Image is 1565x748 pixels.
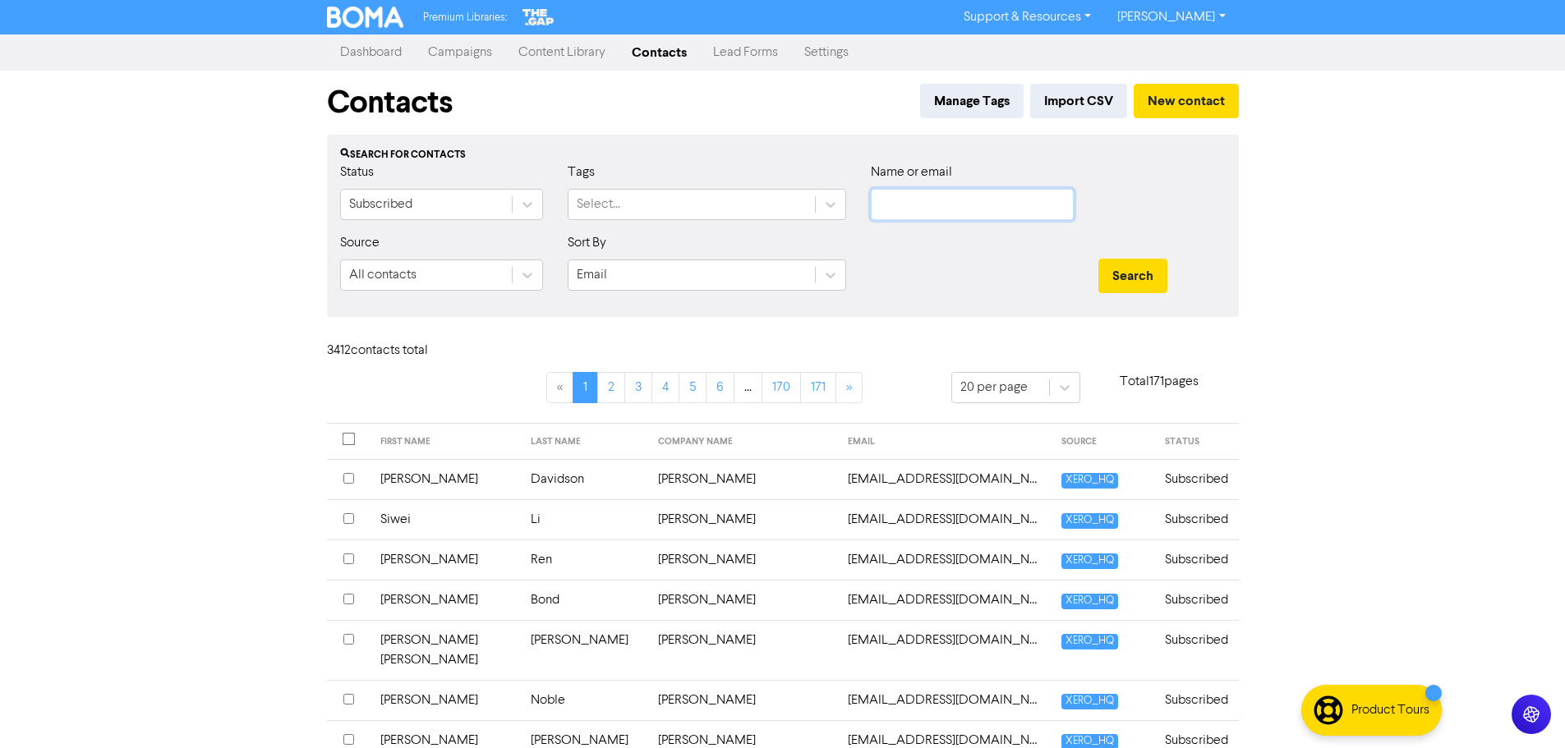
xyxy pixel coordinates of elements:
a: Lead Forms [700,36,791,69]
a: [PERSON_NAME] [1104,4,1238,30]
span: Premium Libraries: [423,12,507,23]
td: [PERSON_NAME] [371,539,521,580]
th: EMAIL [838,424,1052,460]
td: 1336503@qq.com [838,539,1052,580]
span: XERO_HQ [1061,513,1118,529]
a: Campaigns [415,36,505,69]
td: 01dianedavidson@gmail.com [838,459,1052,499]
label: Source [340,233,380,253]
a: Page 1 is your current page [573,372,598,403]
td: Subscribed [1155,459,1238,499]
td: [PERSON_NAME] [648,459,839,499]
td: [PERSON_NAME] [648,680,839,720]
h1: Contacts [327,84,453,122]
div: All contacts [349,265,417,285]
a: Content Library [505,36,619,69]
iframe: Chat Widget [1483,669,1565,748]
td: [PERSON_NAME] [371,680,521,720]
button: Manage Tags [920,84,1024,118]
a: Page 170 [762,372,801,403]
div: 20 per page [960,378,1028,397]
a: Page 5 [679,372,707,403]
td: Subscribed [1155,680,1238,720]
a: Contacts [619,36,700,69]
a: » [835,372,863,403]
th: COMPANY NAME [648,424,839,460]
span: XERO_HQ [1061,594,1118,609]
a: Page 6 [706,372,734,403]
p: Total 171 pages [1080,372,1239,392]
a: Settings [791,36,862,69]
button: Search [1098,259,1167,293]
div: Search for contacts [340,148,1226,163]
img: BOMA Logo [327,7,404,28]
th: SOURCE [1052,424,1155,460]
label: Status [340,163,374,182]
label: Name or email [871,163,952,182]
td: 1roadrunner@windowslive.com [838,620,1052,680]
td: Ren [521,539,648,580]
td: [PERSON_NAME] [PERSON_NAME] [371,620,521,680]
div: Select... [577,195,620,214]
td: Li [521,499,648,539]
span: XERO_HQ [1061,694,1118,709]
td: [PERSON_NAME] [371,580,521,620]
div: Subscribed [349,195,412,214]
a: Page 3 [624,372,652,403]
td: Siwei [371,499,521,539]
td: [PERSON_NAME] [521,620,648,680]
label: Tags [568,163,595,182]
td: [PERSON_NAME] [648,580,839,620]
div: Email [577,265,607,285]
span: XERO_HQ [1061,553,1118,569]
img: The Gap [520,7,556,28]
span: XERO_HQ [1061,634,1118,649]
button: New contact [1134,84,1239,118]
th: LAST NAME [521,424,648,460]
td: Subscribed [1155,620,1238,680]
td: [PERSON_NAME] [648,620,839,680]
a: Dashboard [327,36,415,69]
h6: 3412 contact s total [327,343,458,359]
a: Page 4 [651,372,679,403]
a: Page 2 [597,372,625,403]
span: XERO_HQ [1061,473,1118,489]
td: 222pnn@gmail.com [838,680,1052,720]
td: Subscribed [1155,539,1238,580]
button: Import CSV [1030,84,1127,118]
td: Subscribed [1155,580,1238,620]
a: Support & Resources [951,4,1104,30]
td: Subscribed [1155,499,1238,539]
td: Noble [521,680,648,720]
td: [PERSON_NAME] [371,459,521,499]
td: 1033132005@qq.com [838,499,1052,539]
td: Bond [521,580,648,620]
td: [PERSON_NAME] [648,539,839,580]
td: 14cathybond@gmail.com [838,580,1052,620]
label: Sort By [568,233,606,253]
a: Page 171 [800,372,836,403]
th: STATUS [1155,424,1238,460]
td: Davidson [521,459,648,499]
td: [PERSON_NAME] [648,499,839,539]
th: FIRST NAME [371,424,521,460]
